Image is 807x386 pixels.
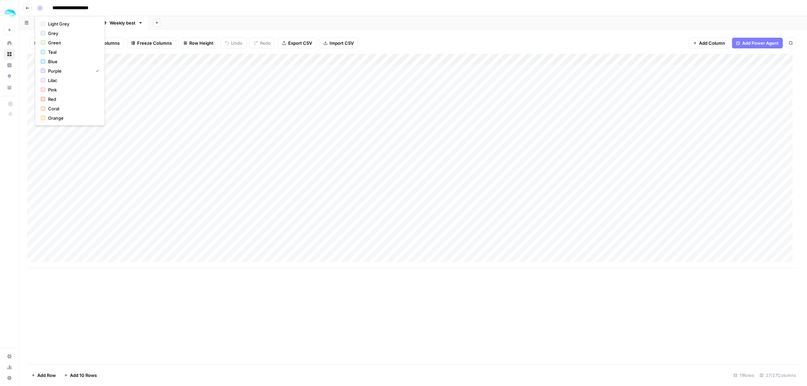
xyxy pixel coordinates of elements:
[757,370,799,381] div: 27/27 Columns
[48,96,97,103] span: Red
[4,8,16,20] img: ColdiQ Logo
[127,38,176,48] button: Freeze Columns
[48,39,97,46] span: Green
[260,40,271,46] span: Redo
[48,115,97,121] span: Orange
[37,372,56,379] span: Add Row
[249,38,275,48] button: Redo
[330,40,354,46] span: Import CSV
[278,38,316,48] button: Export CSV
[48,30,97,37] span: Grey
[48,105,97,112] span: Coral
[231,40,242,46] span: Undo
[4,82,15,93] a: Your Data
[48,77,97,84] span: Lilac
[4,362,15,373] a: Usage
[48,58,97,65] span: Blue
[4,38,15,48] a: Home
[34,16,97,30] a: Post repurposing
[4,71,15,82] a: Opportunities
[48,21,97,27] span: Light Grey
[48,68,90,74] span: Purple
[4,351,15,362] a: Settings
[27,370,60,381] button: Add Row
[70,372,97,379] span: Add 10 Rows
[732,38,783,48] button: Add Power Agent
[30,38,55,48] button: Filter
[4,373,15,383] button: Help + Support
[689,38,729,48] button: Add Column
[4,49,15,60] a: Browse
[34,40,45,46] span: Filter
[60,370,101,381] button: Add 10 Rows
[189,40,214,46] span: Row Height
[110,20,136,26] div: Weekly best
[4,60,15,71] a: Insights
[48,86,97,93] span: Pink
[48,49,97,55] span: Teal
[319,38,358,48] button: Import CSV
[95,40,120,46] span: 27 Columns
[742,40,779,46] span: Add Power Agent
[97,16,149,30] a: Weekly best
[137,40,172,46] span: Freeze Columns
[731,370,757,381] div: 11 Rows
[4,5,15,22] button: Workspace: ColdiQ
[288,40,312,46] span: Export CSV
[179,38,218,48] button: Row Height
[699,40,725,46] span: Add Column
[221,38,247,48] button: Undo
